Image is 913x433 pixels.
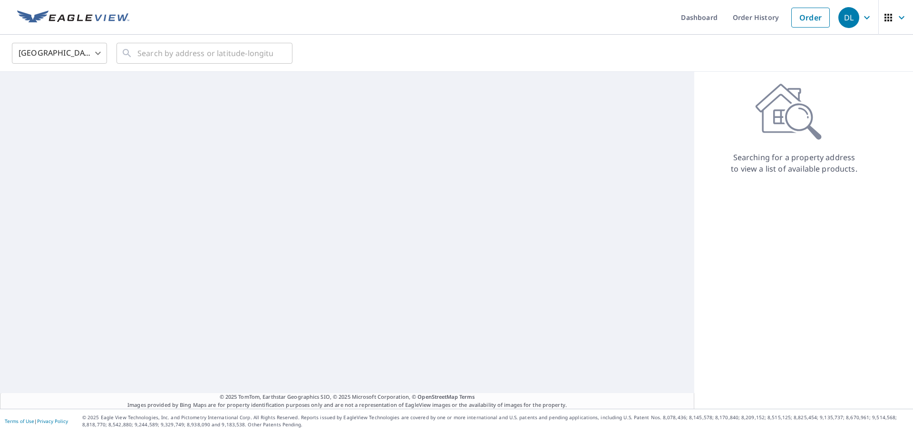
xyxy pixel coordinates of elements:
[37,418,68,424] a: Privacy Policy
[459,393,475,400] a: Terms
[838,7,859,28] div: DL
[791,8,830,28] a: Order
[82,414,908,428] p: © 2025 Eagle View Technologies, Inc. and Pictometry International Corp. All Rights Reserved. Repo...
[730,152,858,174] p: Searching for a property address to view a list of available products.
[5,418,68,424] p: |
[5,418,34,424] a: Terms of Use
[17,10,129,25] img: EV Logo
[220,393,475,401] span: © 2025 TomTom, Earthstar Geographics SIO, © 2025 Microsoft Corporation, ©
[12,40,107,67] div: [GEOGRAPHIC_DATA]
[418,393,457,400] a: OpenStreetMap
[137,40,273,67] input: Search by address or latitude-longitude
